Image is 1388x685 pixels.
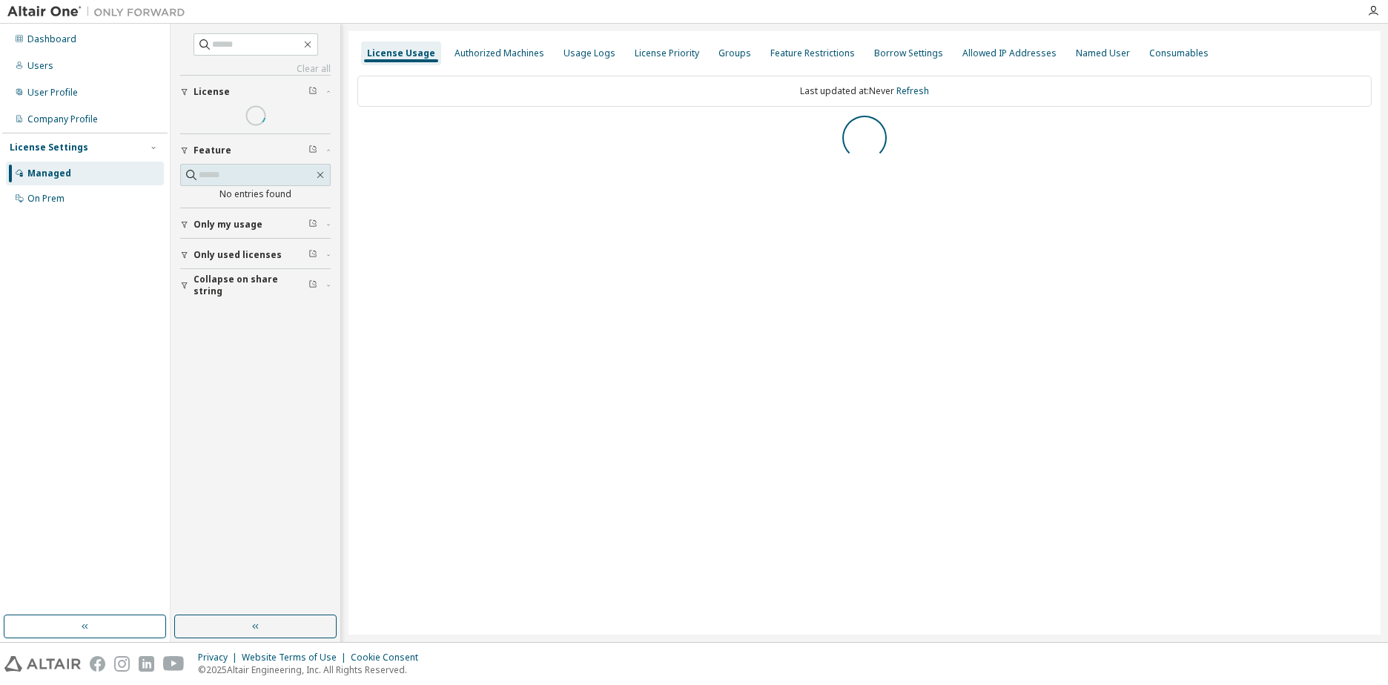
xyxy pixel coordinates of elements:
span: Only used licenses [194,249,282,261]
span: Only my usage [194,219,262,231]
div: Cookie Consent [351,652,427,664]
div: User Profile [27,87,78,99]
a: Refresh [896,85,929,97]
img: Altair One [7,4,193,19]
button: Only my usage [180,208,331,241]
div: Consumables [1149,47,1209,59]
div: Borrow Settings [874,47,943,59]
span: Clear filter [308,145,317,156]
button: Only used licenses [180,239,331,271]
button: Feature [180,134,331,167]
div: Named User [1076,47,1130,59]
div: On Prem [27,193,65,205]
span: Clear filter [308,279,317,291]
div: Users [27,60,53,72]
button: Collapse on share string [180,269,331,302]
div: Company Profile [27,113,98,125]
img: linkedin.svg [139,656,154,672]
div: No entries found [180,188,331,200]
div: Privacy [198,652,242,664]
span: Clear filter [308,86,317,98]
div: Groups [718,47,751,59]
a: Clear all [180,63,331,75]
span: Clear filter [308,249,317,261]
div: Website Terms of Use [242,652,351,664]
span: Feature [194,145,231,156]
img: altair_logo.svg [4,656,81,672]
img: facebook.svg [90,656,105,672]
div: Usage Logs [564,47,615,59]
div: License Usage [367,47,435,59]
button: License [180,76,331,108]
div: Allowed IP Addresses [962,47,1057,59]
span: Clear filter [308,219,317,231]
div: Dashboard [27,33,76,45]
span: License [194,86,230,98]
div: License Priority [635,47,699,59]
div: Feature Restrictions [770,47,855,59]
div: Managed [27,168,71,179]
div: Last updated at: Never [357,76,1372,107]
p: © 2025 Altair Engineering, Inc. All Rights Reserved. [198,664,427,676]
img: instagram.svg [114,656,130,672]
span: Collapse on share string [194,274,308,297]
div: Authorized Machines [455,47,544,59]
img: youtube.svg [163,656,185,672]
div: License Settings [10,142,88,153]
